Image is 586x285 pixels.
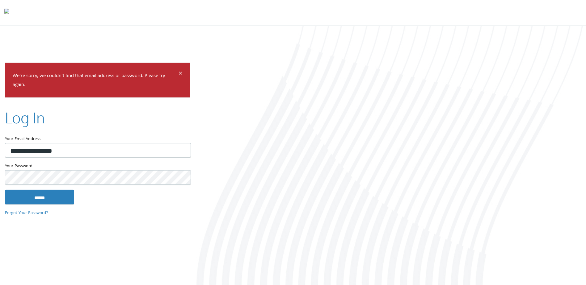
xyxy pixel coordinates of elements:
[5,107,45,128] h2: Log In
[179,71,183,78] button: Dismiss alert
[5,210,48,217] a: Forgot Your Password?
[4,6,9,19] img: todyl-logo-dark.svg
[179,68,183,80] span: ×
[13,72,178,90] p: We're sorry, we couldn't find that email address or password. Please try again.
[5,162,190,170] label: Your Password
